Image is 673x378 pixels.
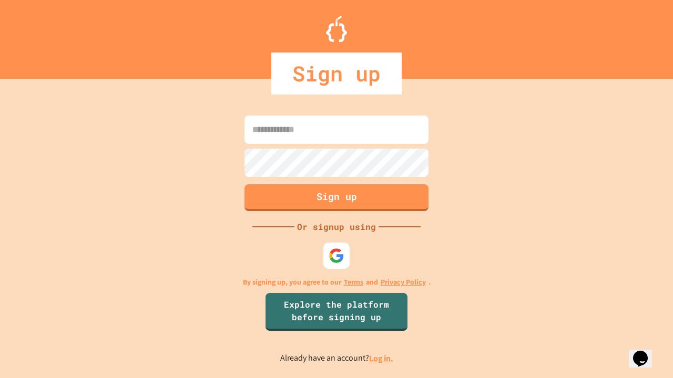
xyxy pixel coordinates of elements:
[329,248,344,264] img: google-icon.svg
[294,220,379,233] div: Or signup using
[243,277,431,288] p: By signing up, you agree to our and .
[326,16,347,42] img: Logo.svg
[369,353,393,364] a: Log in.
[266,293,407,331] a: Explore the platform before signing up
[271,52,402,94] div: Sign up
[381,277,426,288] a: Privacy Policy
[280,352,393,365] p: Already have an account?
[244,184,429,211] button: Sign up
[344,277,363,288] a: Terms
[629,336,662,367] iframe: chat widget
